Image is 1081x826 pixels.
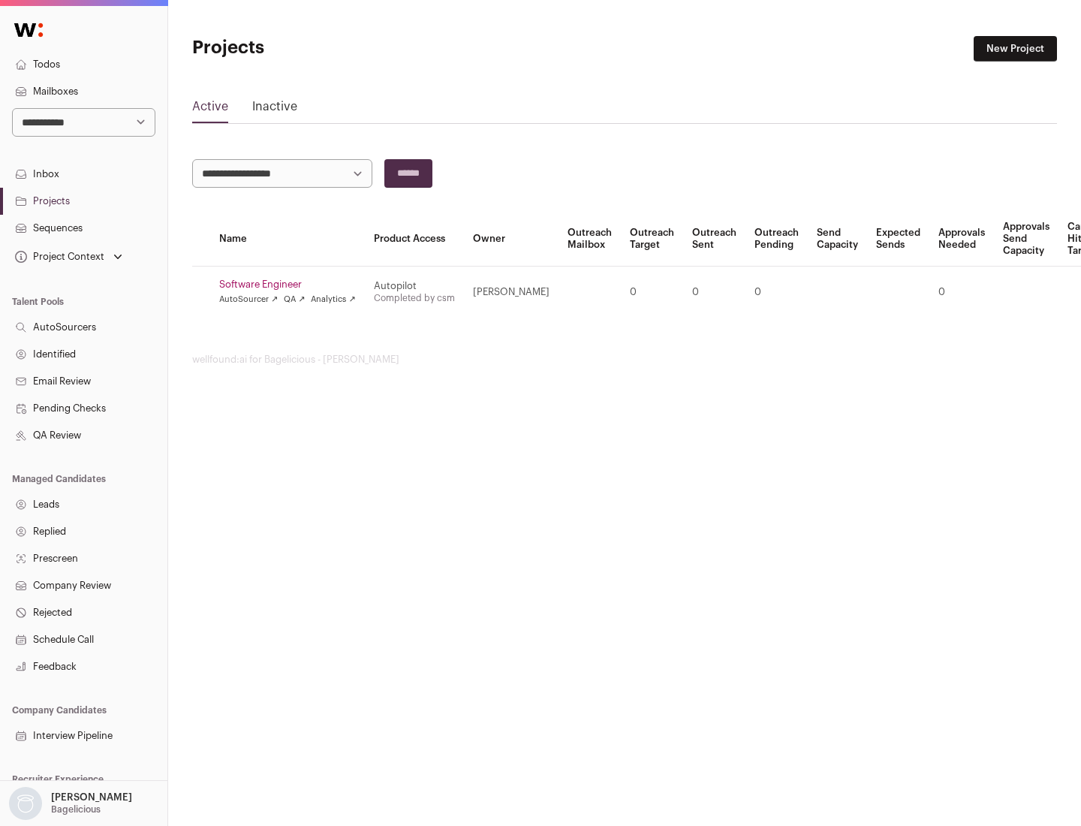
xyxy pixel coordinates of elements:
[192,98,228,122] a: Active
[9,787,42,820] img: nopic.png
[464,267,559,318] td: [PERSON_NAME]
[745,267,808,318] td: 0
[311,294,355,306] a: Analytics ↗
[365,212,464,267] th: Product Access
[51,791,132,803] p: [PERSON_NAME]
[464,212,559,267] th: Owner
[12,246,125,267] button: Open dropdown
[12,251,104,263] div: Project Context
[374,294,455,303] a: Completed by csm
[192,354,1057,366] footer: wellfound:ai for Bagelicious - [PERSON_NAME]
[192,36,480,60] h1: Projects
[284,294,305,306] a: QA ↗
[621,267,683,318] td: 0
[929,267,994,318] td: 0
[867,212,929,267] th: Expected Sends
[51,803,101,815] p: Bagelicious
[808,212,867,267] th: Send Capacity
[929,212,994,267] th: Approvals Needed
[374,280,455,292] div: Autopilot
[6,15,51,45] img: Wellfound
[219,279,356,291] a: Software Engineer
[210,212,365,267] th: Name
[974,36,1057,62] a: New Project
[745,212,808,267] th: Outreach Pending
[621,212,683,267] th: Outreach Target
[6,787,135,820] button: Open dropdown
[252,98,297,122] a: Inactive
[683,212,745,267] th: Outreach Sent
[559,212,621,267] th: Outreach Mailbox
[219,294,278,306] a: AutoSourcer ↗
[683,267,745,318] td: 0
[994,212,1058,267] th: Approvals Send Capacity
